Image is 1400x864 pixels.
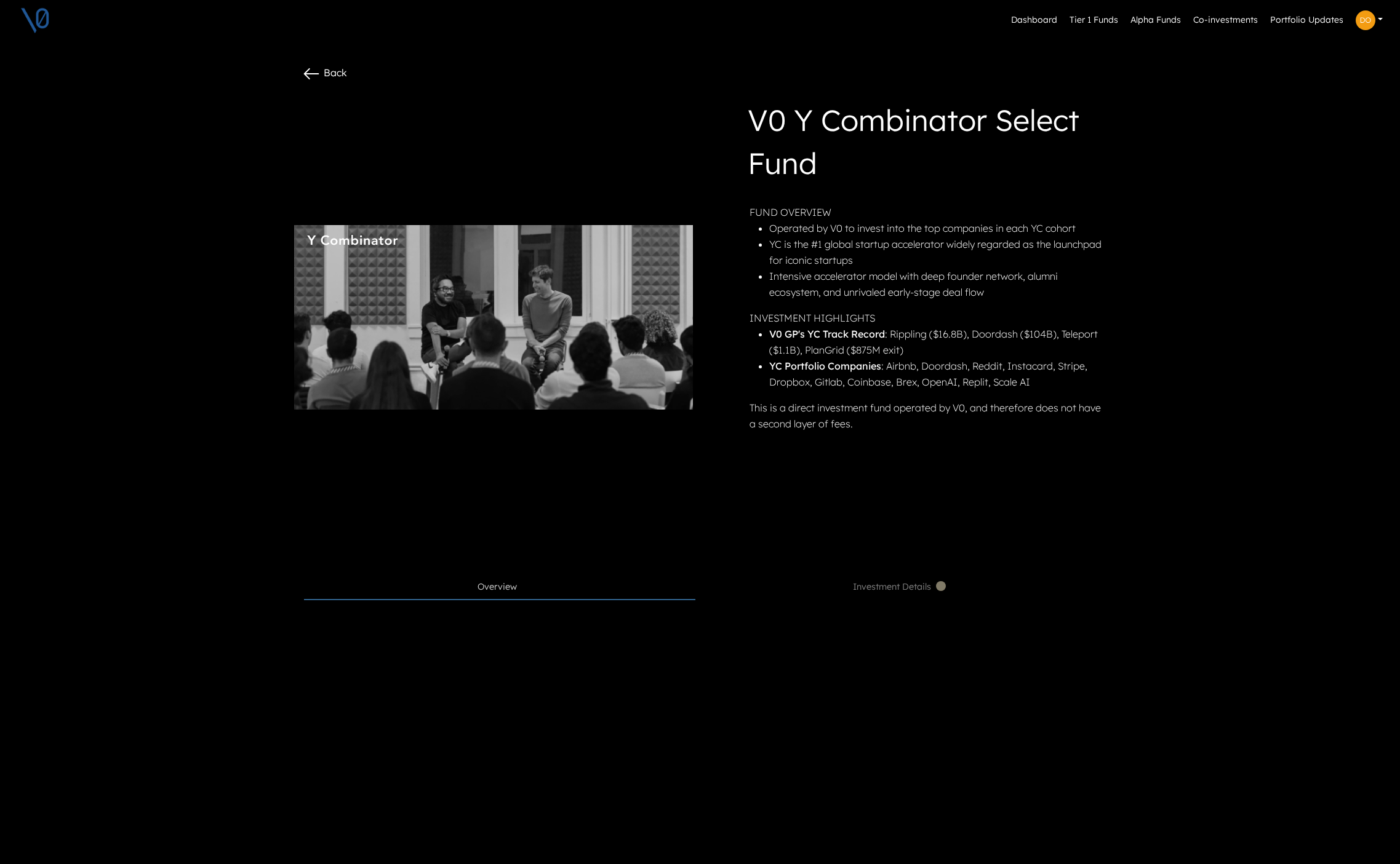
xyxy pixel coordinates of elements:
[1065,9,1123,32] a: Tier 1 Funds
[1356,10,1375,30] img: Profile
[302,66,347,79] a: Back
[306,235,399,247] img: Fund Logo
[1188,9,1263,32] a: Co-investments
[750,400,1104,432] p: This is a direct investment fund operated by V0, and therefore does not have a second layer of fees.
[750,204,1104,220] p: FUND OVERVIEW
[769,236,1104,268] li: YC is the #1 global startup accelerator widely regarded as the launchpad for iconic startups
[478,581,517,594] span: Overview
[1126,9,1186,32] a: Alpha Funds
[769,358,1104,390] li: : Airbnb, Doordash, Reddit, Instacard, Stripe, Dropbox, Gitlab, Coinbase, Brex, OpenAI, Replit, S...
[20,5,50,36] img: V0 logo
[769,326,1104,358] li: : Rippling ($16.8B), Doordash ($104B), Teleport ($1.1B), PlanGrid ($875M exit)
[769,268,1104,300] li: Intensive accelerator model with deep founder network, alumni ecosystem, and unrivaled early-stag...
[769,220,1104,236] li: Operated by V0 to invest into the top companies in each YC cohort
[294,225,693,410] img: yc.png
[748,98,1104,189] h1: V0 Y Combinator Select Fund
[1006,9,1062,32] a: Dashboard
[853,581,948,594] span: Investment Details
[769,328,885,340] strong: V0 GP's YC Track Record
[1265,9,1348,32] a: Portfolio Updates
[750,310,1104,326] p: INVESTMENT HIGHLIGHTS
[769,360,881,372] strong: YC Portfolio Companies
